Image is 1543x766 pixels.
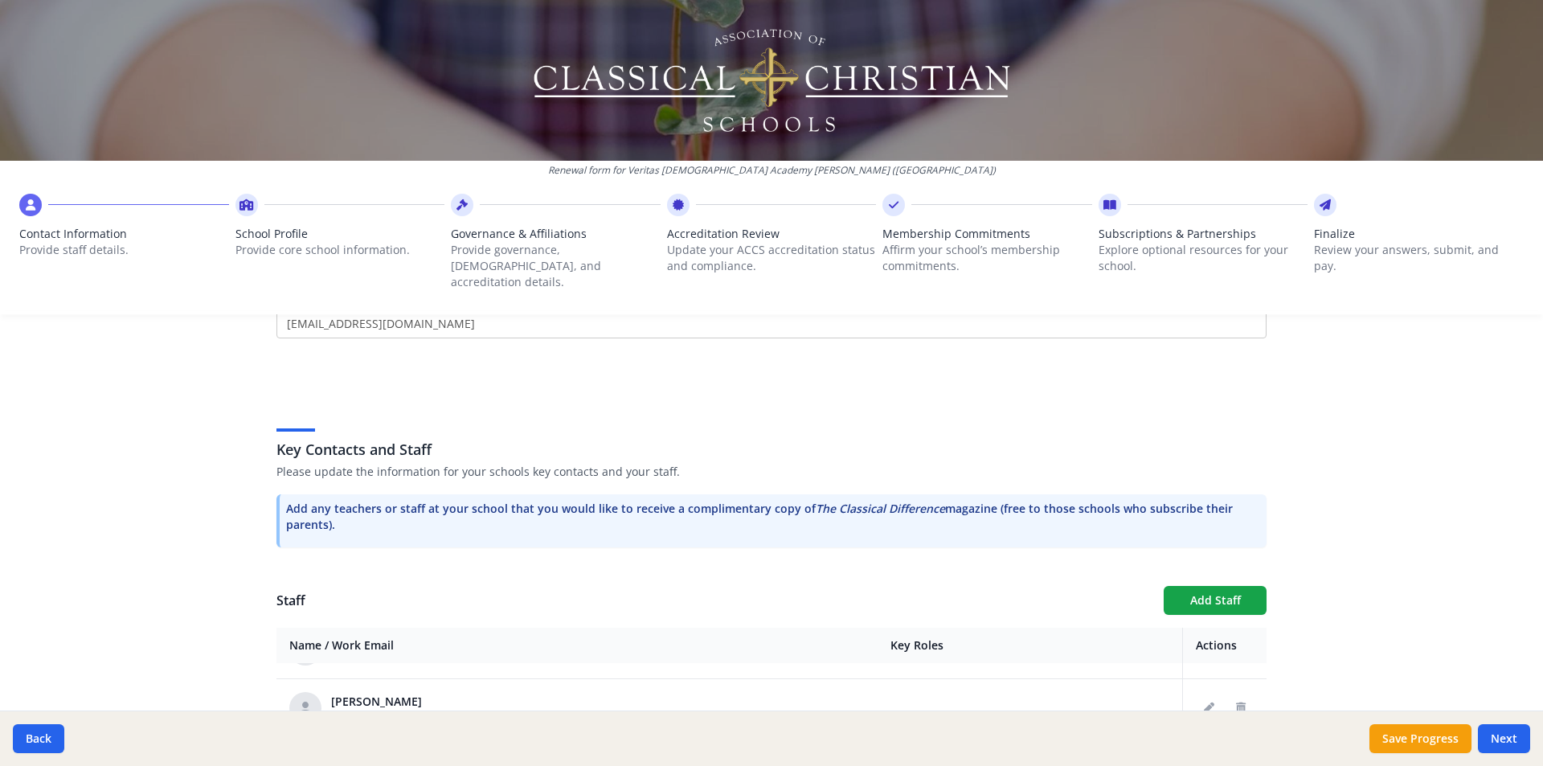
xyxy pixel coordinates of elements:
span: School Profile [235,226,445,242]
th: Name / Work Email [276,628,878,664]
span: Accreditation Review [667,226,877,242]
span: Subscriptions & Partnerships [1099,226,1308,242]
img: Logo [531,24,1013,137]
span: [EMAIL_ADDRESS][DOMAIN_NAME] [331,709,491,723]
p: Update your ACCS accreditation status and compliance. [667,242,877,274]
button: Next [1478,724,1530,753]
p: Provide governance, [DEMOGRAPHIC_DATA], and accreditation details. [451,242,661,290]
p: Review your answers, submit, and pay. [1314,242,1524,274]
p: Add any teachers or staff at your school that you would like to receive a complimentary copy of m... [286,501,1260,533]
i: The Classical Difference [816,501,945,516]
p: Explore optional resources for your school. [1099,242,1308,274]
button: Add Staff [1164,586,1267,615]
span: Finalize [1314,226,1524,242]
button: Save Progress [1369,724,1471,753]
p: Affirm your school’s membership commitments. [882,242,1092,274]
button: Delete staff [1228,695,1254,721]
span: Membership Commitments [882,226,1092,242]
div: [PERSON_NAME] [331,694,491,710]
p: Please update the information for your schools key contacts and your staff. [276,464,1267,480]
h1: Staff [276,591,1151,610]
button: Edit staff [1196,695,1222,721]
p: Provide staff details. [19,242,229,258]
h3: Key Contacts and Staff [276,438,1267,461]
th: Key Roles [878,628,1183,664]
p: Provide core school information. [235,242,445,258]
button: Back [13,724,64,753]
th: Actions [1183,628,1267,664]
span: Contact Information [19,226,229,242]
span: Governance & Affiliations [451,226,661,242]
